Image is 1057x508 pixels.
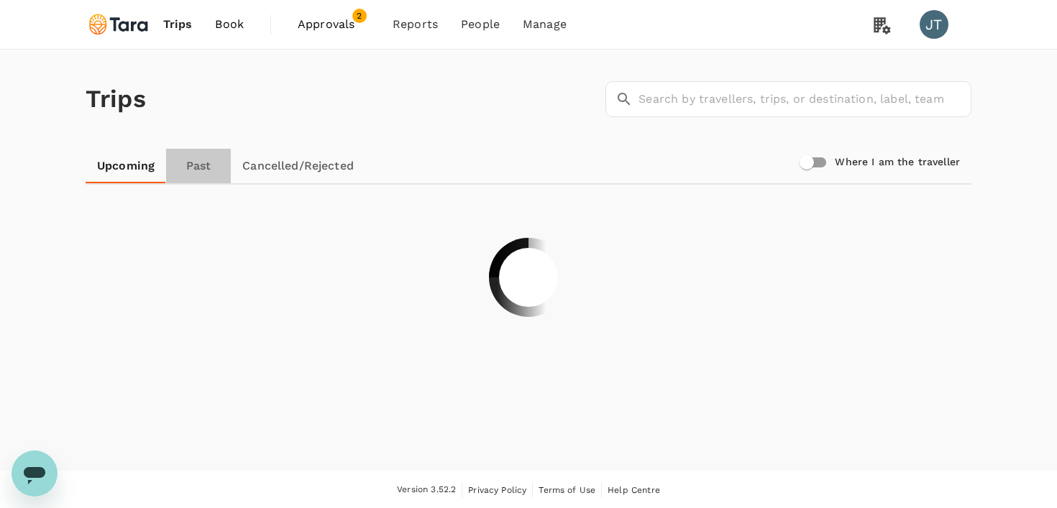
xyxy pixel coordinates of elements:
[468,485,526,495] span: Privacy Policy
[468,482,526,498] a: Privacy Policy
[86,50,146,149] h1: Trips
[608,485,660,495] span: Help Centre
[86,149,166,183] a: Upcoming
[393,16,438,33] span: Reports
[231,149,365,183] a: Cancelled/Rejected
[920,10,948,39] div: JT
[608,482,660,498] a: Help Centre
[12,451,58,497] iframe: Button to launch messaging window
[539,482,595,498] a: Terms of Use
[523,16,567,33] span: Manage
[835,154,960,170] h6: Where I am the traveller
[639,81,971,117] input: Search by travellers, trips, or destination, label, team
[163,16,193,33] span: Trips
[461,16,500,33] span: People
[352,9,367,23] span: 2
[397,483,456,497] span: Version 3.52.2
[86,9,152,40] img: Tara Climate Ltd
[166,149,231,183] a: Past
[539,485,595,495] span: Terms of Use
[298,16,370,33] span: Approvals
[215,16,244,33] span: Book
